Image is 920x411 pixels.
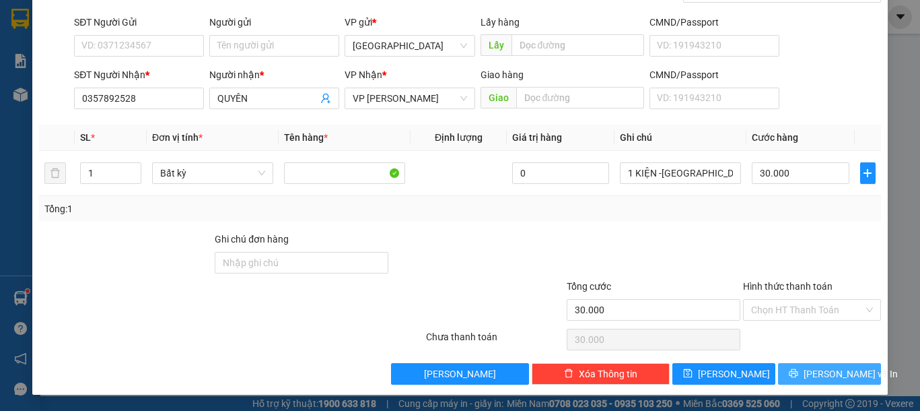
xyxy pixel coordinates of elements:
div: SĐT Người Gửi [74,15,204,30]
div: Người gửi [209,15,339,30]
span: Giao hàng [481,69,524,80]
span: plus [861,168,875,179]
div: Tổng: 1 [44,201,356,216]
span: Xóa Thông tin [579,367,637,381]
div: Chưa thanh toán [425,329,565,353]
span: save [683,369,693,379]
input: Ghi chú đơn hàng [215,252,388,274]
button: plus [860,162,876,184]
span: Tên hàng [284,132,328,143]
th: Ghi chú [614,125,746,151]
span: Sài Gòn [353,36,466,56]
span: [PERSON_NAME] và In [804,367,898,381]
input: VD: Bàn, Ghế [284,162,405,184]
label: Hình thức thanh toán [743,281,833,292]
span: Đơn vị tính [152,132,203,143]
div: VP gửi [345,15,474,30]
span: Cước hàng [752,132,798,143]
span: user-add [320,93,331,104]
button: save[PERSON_NAME] [672,363,775,385]
span: SL [80,132,91,143]
button: deleteXóa Thông tin [532,363,670,385]
span: delete [564,369,573,379]
div: CMND/Passport [649,67,779,82]
span: Lấy hàng [481,17,520,28]
span: VP Nhận [345,69,382,80]
input: Dọc đường [516,87,644,108]
span: printer [789,369,798,379]
span: Bất kỳ [160,163,265,183]
button: [PERSON_NAME] [391,363,529,385]
button: printer[PERSON_NAME] và In [778,363,881,385]
span: [PERSON_NAME] [698,367,770,381]
label: Ghi chú đơn hàng [215,234,289,245]
input: Dọc đường [511,34,644,56]
button: delete [44,162,66,184]
input: Ghi Chú [620,162,741,184]
span: Định lượng [435,132,483,143]
div: Người nhận [209,67,339,82]
span: Giao [481,87,516,108]
span: [PERSON_NAME] [424,367,496,381]
input: 0 [512,162,609,184]
span: Giá trị hàng [512,132,562,143]
span: Tổng cước [567,281,611,292]
div: SĐT Người Nhận [74,67,204,82]
div: CMND/Passport [649,15,779,30]
span: Lấy [481,34,511,56]
span: VP Phan Rí [353,88,466,108]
